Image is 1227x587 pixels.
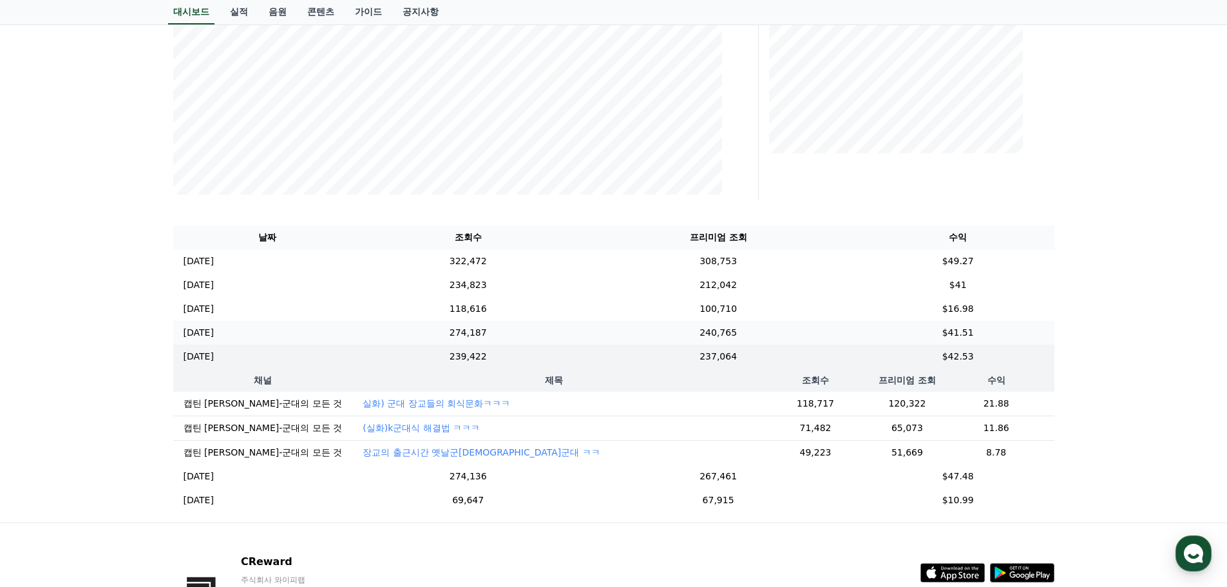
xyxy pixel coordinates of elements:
[575,321,862,345] td: 240,765
[361,297,575,321] td: 118,616
[862,273,1054,297] td: $41
[361,488,575,512] td: 69,647
[862,297,1054,321] td: $16.98
[184,302,214,316] p: [DATE]
[361,345,575,369] td: 239,422
[938,392,1054,416] td: 21.88
[41,428,48,438] span: 홈
[575,488,862,512] td: 67,915
[363,446,600,459] button: 장교의 출근시간 옛날군[DEMOGRAPHIC_DATA]군대 ㅋㅋ
[938,440,1054,465] td: 8.78
[4,409,85,441] a: 홈
[363,421,480,434] button: (실화)k군대식 해결법 ㅋㅋㅋ
[241,554,398,570] p: CReward
[361,249,575,273] td: 322,472
[575,465,862,488] td: 267,461
[575,345,862,369] td: 237,064
[938,369,1054,392] th: 수익
[361,321,575,345] td: 274,187
[173,392,353,416] td: 캡틴 [PERSON_NAME]-군대의 모든 것
[85,409,166,441] a: 대화
[755,392,876,416] td: 118,717
[876,392,938,416] td: 120,322
[352,369,755,392] th: 제목
[876,416,938,440] td: 65,073
[876,369,938,392] th: 프리미엄 조회
[862,321,1054,345] td: $41.51
[876,440,938,465] td: 51,669
[755,369,876,392] th: 조회수
[575,297,862,321] td: 100,710
[184,350,214,363] p: [DATE]
[862,345,1054,369] td: $42.53
[755,440,876,465] td: 49,223
[361,273,575,297] td: 234,823
[166,409,247,441] a: 설정
[118,428,133,439] span: 대화
[199,428,214,438] span: 설정
[241,575,398,585] p: 주식회사 와이피랩
[575,249,862,273] td: 308,753
[173,369,353,392] th: 채널
[862,249,1054,273] td: $49.27
[862,465,1054,488] td: $47.48
[755,416,876,440] td: 71,482
[361,226,575,249] th: 조회수
[575,273,862,297] td: 212,042
[361,465,575,488] td: 274,136
[184,470,214,483] p: [DATE]
[184,278,214,292] p: [DATE]
[173,440,353,465] td: 캡틴 [PERSON_NAME]-군대의 모든 것
[184,494,214,507] p: [DATE]
[938,416,1054,440] td: 11.86
[184,326,214,340] p: [DATE]
[575,226,862,249] th: 프리미엄 조회
[862,488,1054,512] td: $10.99
[363,397,510,410] button: 실화) 군대 장교들의 회식문화ㅋㅋㅋ
[173,416,353,440] td: 캡틴 [PERSON_NAME]-군대의 모든 것
[173,226,361,249] th: 날짜
[184,255,214,268] p: [DATE]
[862,226,1054,249] th: 수익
